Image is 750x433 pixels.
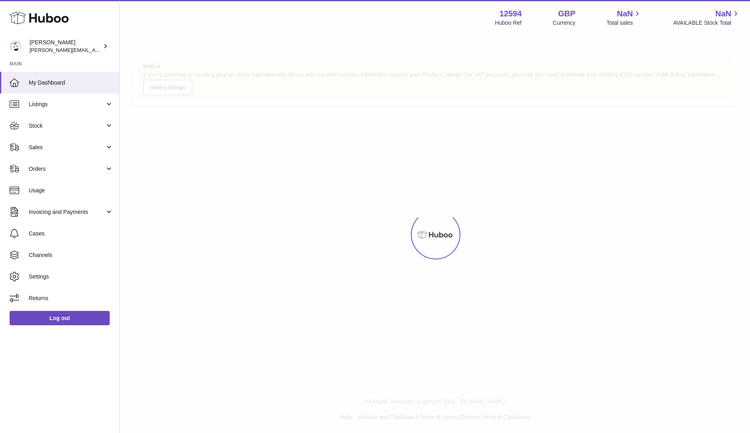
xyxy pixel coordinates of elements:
[673,8,740,27] a: NaN AVAILABLE Stock Total
[606,19,642,27] span: Total sales
[495,19,522,27] div: Huboo Ref
[29,208,105,216] span: Invoicing and Payments
[715,8,731,19] span: NaN
[29,295,113,302] span: Returns
[29,79,113,87] span: My Dashboard
[29,230,113,237] span: Cases
[29,165,105,173] span: Orders
[29,144,105,151] span: Sales
[30,39,101,54] div: [PERSON_NAME]
[29,251,113,259] span: Channels
[499,8,522,19] strong: 12594
[10,311,110,325] a: Log out
[673,19,740,27] span: AVAILABLE Stock Total
[29,101,105,108] span: Listings
[29,187,113,194] span: Usage
[617,8,633,19] span: NaN
[29,273,113,281] span: Settings
[606,8,642,27] a: NaN Total sales
[553,19,576,27] div: Currency
[29,122,105,130] span: Stock
[10,40,22,52] img: owen@wearemakewaves.com
[30,47,160,53] span: [PERSON_NAME][EMAIL_ADDRESS][DOMAIN_NAME]
[558,8,575,19] strong: GBP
